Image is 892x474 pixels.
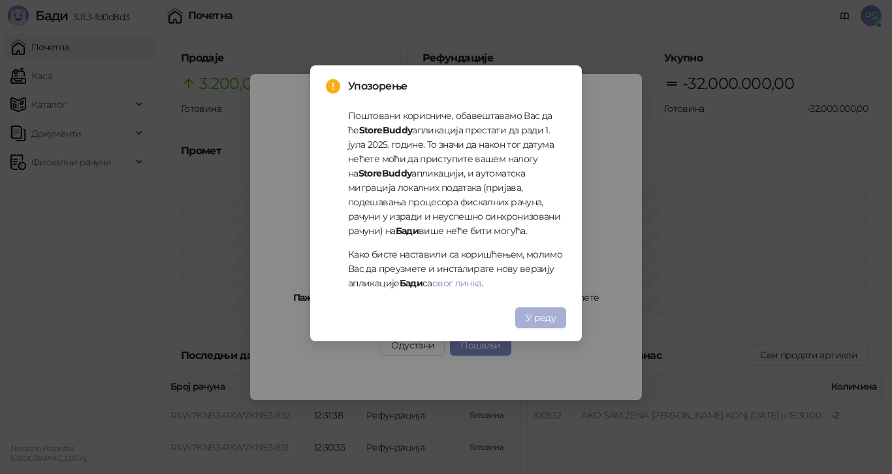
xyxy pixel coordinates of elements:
strong: Бади [396,225,419,237]
span: exclamation-circle [326,79,340,93]
p: Како бисте наставили са коришћењем, молимо Вас да преузмете и инсталирате нову верзију апликације... [348,247,566,290]
span: У реду [526,312,556,324]
strong: StoreBuddy [358,167,412,179]
strong: StoreBuddy [359,124,413,136]
strong: Бади [400,277,422,289]
button: У реду [515,307,566,328]
a: овог линка [432,277,482,289]
span: Упозорење [348,78,566,94]
p: Поштовани корисниче, обавештавамо Вас да ће апликација престати да ради 1. јула 2025. године. То ... [348,109,566,238]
